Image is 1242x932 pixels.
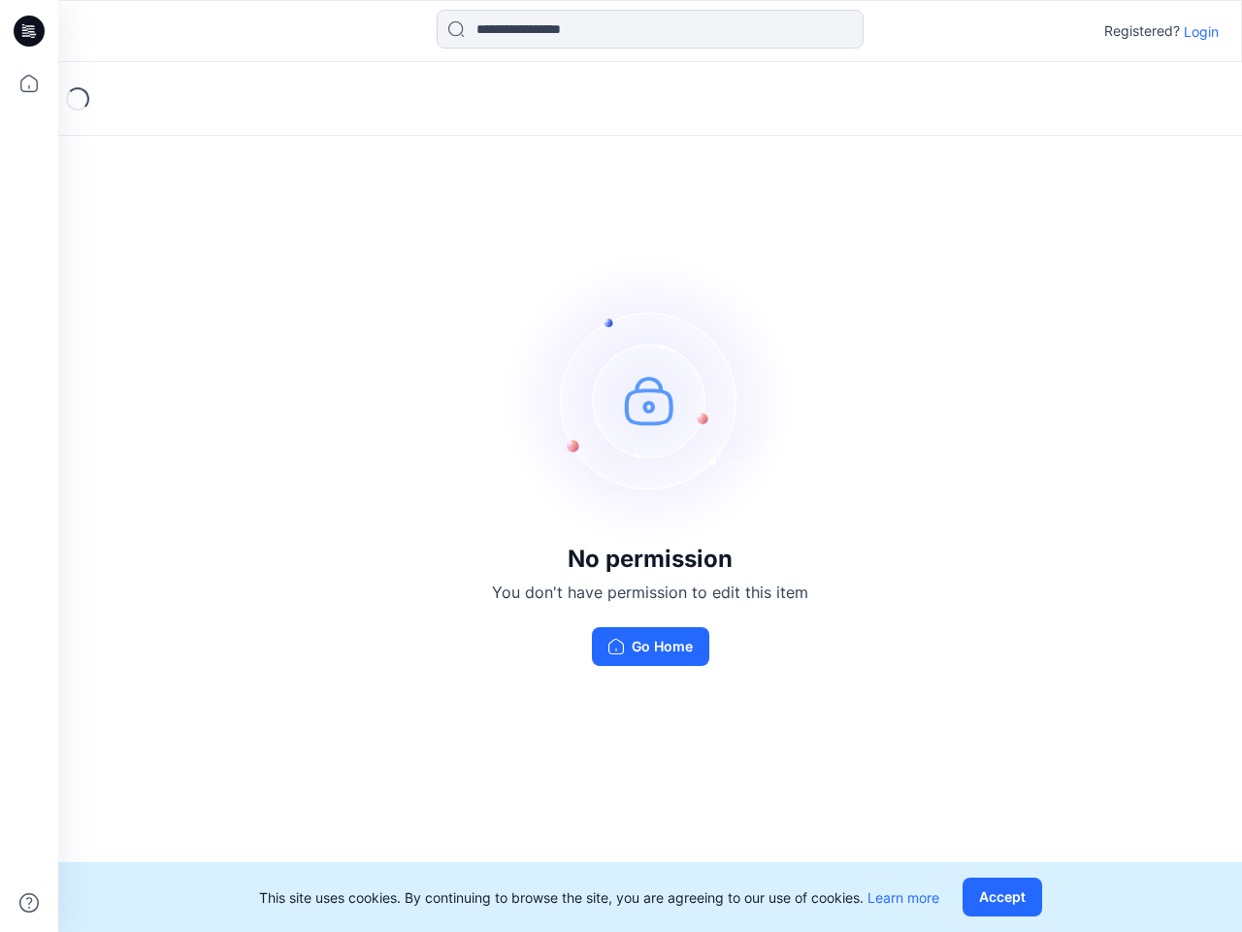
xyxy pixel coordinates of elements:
[492,546,808,573] h3: No permission
[492,581,808,604] p: You don't have permission to edit this item
[1184,21,1219,42] p: Login
[963,878,1042,916] button: Accept
[867,889,939,906] a: Learn more
[505,254,796,546] img: no-perm.svg
[1104,19,1180,43] p: Registered?
[592,627,709,666] button: Go Home
[259,887,939,908] p: This site uses cookies. By continuing to browse the site, you are agreeing to our use of cookies.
